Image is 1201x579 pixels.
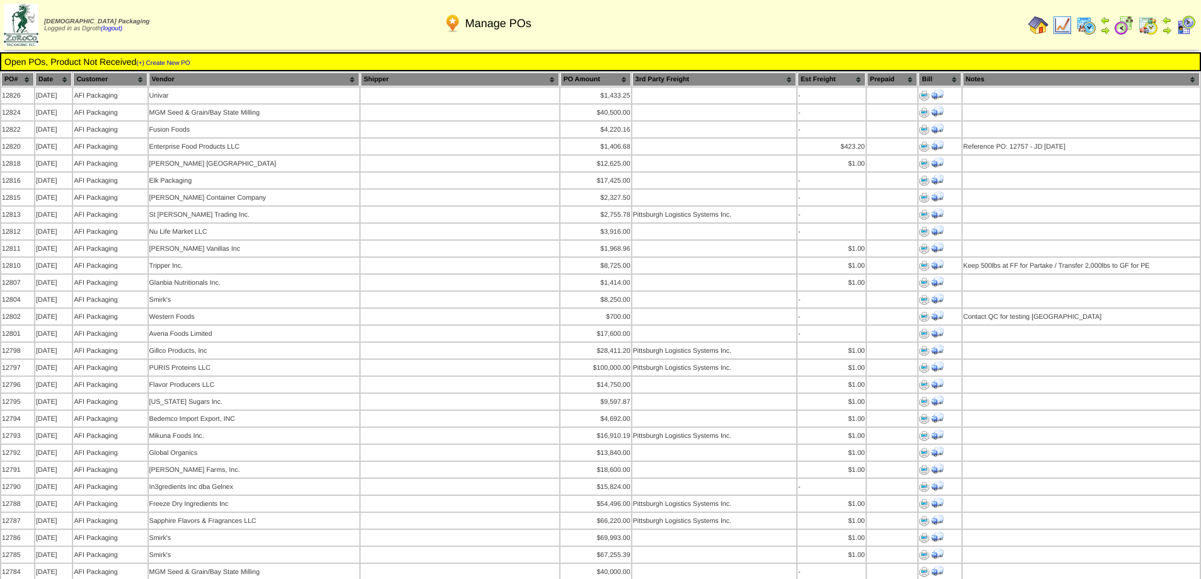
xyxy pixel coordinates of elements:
td: 12798 [1,343,34,358]
img: Print [919,346,929,356]
td: Enterprise Food Products LLC [149,139,359,154]
img: Print Receiving Document [931,411,944,424]
td: Reference PO: 12757 - JD [DATE] [963,139,1200,154]
img: Print [919,193,929,203]
td: 12797 [1,360,34,375]
td: [DATE] [35,258,72,273]
img: Print [919,550,929,560]
img: Print [919,397,929,407]
td: AFI Packaging [73,292,147,307]
td: [DATE] [35,292,72,307]
img: Print Receiving Document [931,309,944,322]
td: PURIS Proteins LLC [149,360,359,375]
div: $1,433.25 [561,92,630,100]
td: 12786 [1,530,34,546]
td: AFI Packaging [73,377,147,393]
td: [DATE] [35,377,72,393]
div: $13,840.00 [561,449,630,457]
img: Print Receiving Document [931,343,944,356]
td: [DATE] [35,156,72,171]
td: [DATE] [35,88,72,103]
td: [DATE] [35,224,72,239]
img: Print [919,380,929,390]
img: Print [919,210,929,220]
img: Print [919,567,929,577]
td: - [798,207,866,222]
th: Customer [73,72,147,86]
td: [DATE] [35,139,72,154]
img: Print Receiving Document [931,547,944,560]
img: Print Receiving Document [931,105,944,118]
div: $66,220.00 [561,517,630,525]
img: arrowright.gif [1162,25,1172,35]
td: [DATE] [35,241,72,256]
td: AFI Packaging [73,173,147,188]
td: 12795 [1,394,34,410]
td: [DATE] [35,207,72,222]
td: 12788 [1,496,34,512]
td: [DATE] [35,445,72,461]
img: Print Receiving Document [931,445,944,458]
td: AFI Packaging [73,326,147,341]
td: In3gredients Inc dba Gelnex [149,479,359,495]
td: [DATE] [35,394,72,410]
td: AFI Packaging [73,479,147,495]
td: AFI Packaging [73,139,147,154]
a: (+) Create New PO [136,60,190,67]
div: $17,425.00 [561,177,630,185]
td: Bedemco Import Export, INC [149,411,359,427]
div: $1.00 [798,517,865,525]
td: [DATE] [35,462,72,478]
div: $54,496.00 [561,500,630,508]
img: Print Receiving Document [931,513,944,526]
td: - [798,122,866,137]
td: - [798,309,866,324]
img: Print [919,176,929,186]
td: AFI Packaging [73,462,147,478]
div: $1,406.68 [561,143,630,151]
td: AFI Packaging [73,411,147,427]
td: - [798,292,866,307]
div: $16,910.19 [561,432,630,440]
img: Print [919,278,929,288]
div: $1,968.96 [561,245,630,253]
td: 12810 [1,258,34,273]
td: 12790 [1,479,34,495]
td: 12804 [1,292,34,307]
img: Print [919,261,929,271]
td: Elk Packaging [149,173,359,188]
td: AFI Packaging [73,309,147,324]
td: Tripper Inc. [149,258,359,273]
img: Print Receiving Document [931,479,944,492]
img: Print [919,482,929,492]
div: $17,600.00 [561,330,630,338]
img: Print [919,108,929,118]
td: Pittsburgh Logistics Systems Inc. [632,428,796,444]
td: Pittsburgh Logistics Systems Inc. [632,343,796,358]
div: $3,916.00 [561,228,630,236]
th: Est Freight [798,72,866,86]
td: [DATE] [35,428,72,444]
img: Print Receiving Document [931,462,944,475]
td: Sapphire Flavors & Fragrances LLC [149,513,359,529]
span: Logged in as Dgroth [44,18,149,32]
td: 12802 [1,309,34,324]
div: $4,220.16 [561,126,630,134]
div: $1.00 [798,398,865,406]
td: AFI Packaging [73,360,147,375]
img: Print [919,159,929,169]
img: Print [919,499,929,509]
span: Manage POs [465,17,531,30]
td: Mikuna Foods Inc. [149,428,359,444]
img: Print [919,91,929,101]
div: $67,255.39 [561,551,630,559]
div: $40,000.00 [561,568,630,576]
td: AFI Packaging [73,190,147,205]
td: AFI Packaging [73,513,147,529]
td: - [798,88,866,103]
td: AFI Packaging [73,241,147,256]
div: $14,750.00 [561,381,630,389]
td: AFI Packaging [73,530,147,546]
td: Western Foods [149,309,359,324]
td: MGM Seed & Grain/Bay State Milling [149,105,359,120]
